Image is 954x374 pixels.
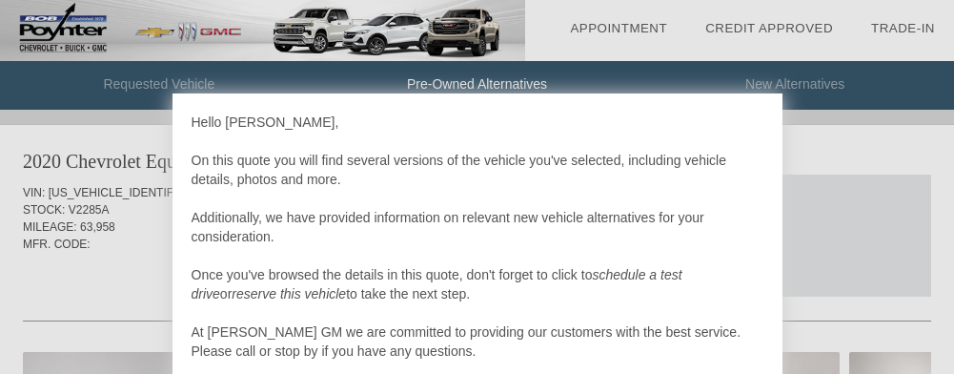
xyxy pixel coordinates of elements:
[705,21,833,35] a: Credit Approved
[192,267,682,301] i: schedule a test drive
[232,286,346,301] i: reserve this vehicle
[871,21,935,35] a: Trade-In
[570,21,667,35] a: Appointment
[192,113,763,361] div: Hello [PERSON_NAME], On this quote you will find several versions of the vehicle you've selected,...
